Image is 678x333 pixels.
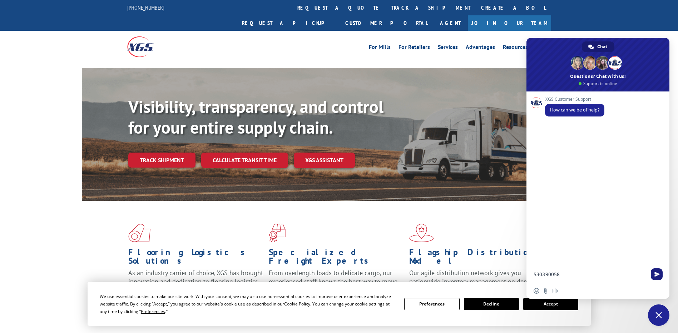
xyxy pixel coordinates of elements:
[128,224,150,242] img: xgs-icon-total-supply-chain-intelligence-red
[648,304,669,326] div: Close chat
[503,44,528,52] a: Resources
[550,107,599,113] span: How can we be of help?
[340,15,433,31] a: Customer Portal
[409,224,434,242] img: xgs-icon-flagship-distribution-model-red
[582,41,614,52] div: Chat
[284,301,310,307] span: Cookie Policy
[552,288,558,294] span: Audio message
[201,153,288,168] a: Calculate transit time
[433,15,468,31] a: Agent
[128,269,263,294] span: As an industry carrier of choice, XGS has brought innovation and dedication to flooring logistics...
[523,298,578,310] button: Accept
[651,268,663,280] span: Send
[294,153,355,168] a: XGS ASSISTANT
[100,293,396,315] div: We use essential cookies to make our site work. With your consent, we may also use non-essential ...
[88,282,591,326] div: Cookie Consent Prompt
[141,308,165,314] span: Preferences
[269,224,286,242] img: xgs-icon-focused-on-flooring-red
[237,15,340,31] a: Request a pickup
[466,44,495,52] a: Advantages
[543,288,549,294] span: Send a file
[534,288,539,294] span: Insert an emoji
[409,248,544,269] h1: Flagship Distribution Model
[269,248,404,269] h1: Specialized Freight Experts
[468,15,551,31] a: Join Our Team
[128,248,263,269] h1: Flooring Logistics Solutions
[128,153,196,168] a: Track shipment
[545,97,604,102] span: XGS Customer Support
[534,271,647,278] textarea: Compose your message...
[464,298,519,310] button: Decline
[127,4,164,11] a: [PHONE_NUMBER]
[128,95,383,138] b: Visibility, transparency, and control for your entire supply chain.
[269,269,404,300] p: From overlength loads to delicate cargo, our experienced staff knows the best way to move your fr...
[369,44,391,52] a: For Mills
[438,44,458,52] a: Services
[597,41,607,52] span: Chat
[404,298,459,310] button: Preferences
[409,269,541,285] span: Our agile distribution network gives you nationwide inventory management on demand.
[399,44,430,52] a: For Retailers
